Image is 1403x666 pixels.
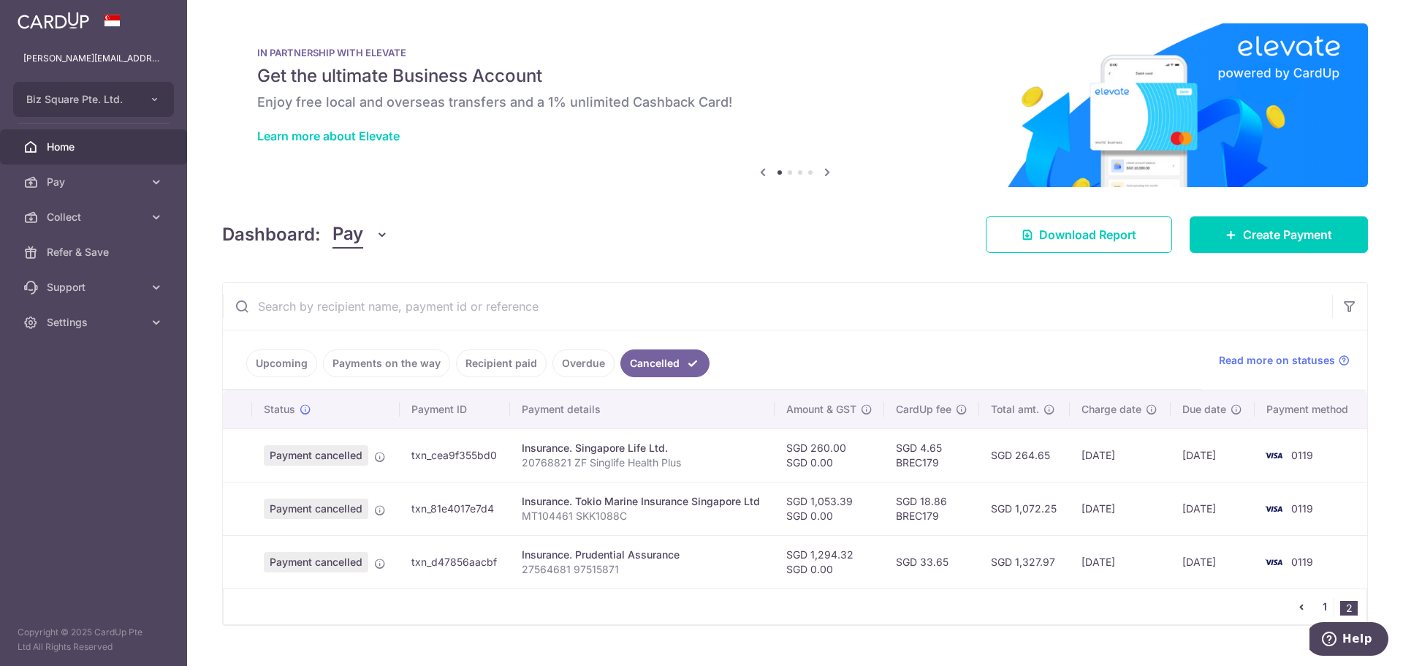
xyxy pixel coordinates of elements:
[1291,502,1313,515] span: 0119
[47,245,143,260] span: Refer & Save
[1291,556,1313,568] span: 0119
[522,455,764,470] p: 20768821 ZF Singlife Health Plus
[1081,402,1141,417] span: Charge date
[1070,428,1171,482] td: [DATE]
[332,221,389,249] button: Pay
[264,499,368,519] span: Payment cancelled
[257,94,1333,111] h6: Enjoy free local and overseas transfers and a 1% unlimited Cashback Card!
[979,535,1070,589] td: SGD 1,327.97
[986,216,1172,253] a: Download Report
[47,315,143,330] span: Settings
[1219,353,1335,368] span: Read more on statuses
[775,482,884,535] td: SGD 1,053.39 SGD 0.00
[522,509,764,523] p: MT104461 SKK1088C
[1171,535,1255,589] td: [DATE]
[264,402,295,417] span: Status
[1039,226,1136,243] span: Download Report
[620,349,710,377] a: Cancelled
[979,428,1070,482] td: SGD 264.65
[1293,589,1366,624] nav: pager
[456,349,547,377] a: Recipient paid
[222,23,1368,187] img: Renovation banner
[979,482,1070,535] td: SGD 1,072.25
[1259,553,1288,571] img: Bank Card
[552,349,615,377] a: Overdue
[400,482,510,535] td: txn_81e4017e7d4
[13,82,174,117] button: Biz Square Pte. Ltd.
[1259,447,1288,464] img: Bank Card
[884,482,979,535] td: SGD 18.86 BREC179
[1171,482,1255,535] td: [DATE]
[332,221,363,249] span: Pay
[786,402,856,417] span: Amount & GST
[47,140,143,154] span: Home
[264,445,368,466] span: Payment cancelled
[47,175,143,189] span: Pay
[246,349,317,377] a: Upcoming
[896,402,951,417] span: CardUp fee
[257,64,1333,88] h5: Get the ultimate Business Account
[47,280,143,295] span: Support
[1070,535,1171,589] td: [DATE]
[1070,482,1171,535] td: [DATE]
[1182,402,1226,417] span: Due date
[23,51,164,66] p: [PERSON_NAME][EMAIL_ADDRESS][DOMAIN_NAME]
[257,129,400,143] a: Learn more about Elevate
[264,552,368,572] span: Payment cancelled
[991,402,1039,417] span: Total amt.
[47,210,143,224] span: Collect
[884,535,979,589] td: SGD 33.65
[522,441,764,455] div: Insurance. Singapore Life Ltd.
[1219,353,1350,368] a: Read more on statuses
[400,428,510,482] td: txn_cea9f355bd0
[257,47,1333,58] p: IN PARTNERSHIP WITH ELEVATE
[1243,226,1332,243] span: Create Payment
[26,92,134,107] span: Biz Square Pte. Ltd.
[400,535,510,589] td: txn_d47856aacbf
[1255,390,1367,428] th: Payment method
[222,222,321,248] h4: Dashboard:
[522,562,764,577] p: 27564681 97515871
[522,548,764,562] div: Insurance. Prudential Assurance
[522,494,764,509] div: Insurance. Tokio Marine Insurance Singapore Ltd
[223,283,1332,330] input: Search by recipient name, payment id or reference
[1340,601,1358,616] li: 2
[18,12,89,29] img: CardUp
[1316,598,1334,616] a: 1
[1259,500,1288,518] img: Bank Card
[323,349,450,377] a: Payments on the way
[775,428,884,482] td: SGD 260.00 SGD 0.00
[1190,216,1368,253] a: Create Payment
[1309,622,1388,659] iframe: Opens a widget where you can find more information
[1291,449,1313,461] span: 0119
[775,535,884,589] td: SGD 1,294.32 SGD 0.00
[884,428,979,482] td: SGD 4.65 BREC179
[400,390,510,428] th: Payment ID
[510,390,775,428] th: Payment details
[1171,428,1255,482] td: [DATE]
